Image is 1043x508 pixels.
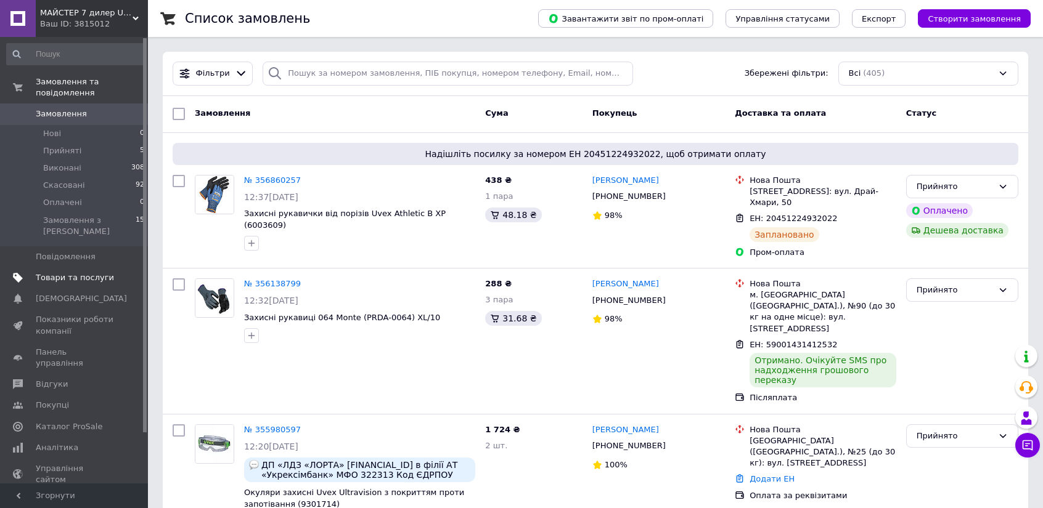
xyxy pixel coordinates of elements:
[36,314,114,336] span: Показники роботи компанії
[195,108,250,118] span: Замовлення
[485,295,513,304] span: 3 пара
[36,108,87,119] span: Замовлення
[750,474,795,483] a: Додати ЕН
[140,128,144,139] span: 0
[750,392,896,403] div: Післяплата
[592,278,659,290] a: [PERSON_NAME]
[263,62,633,86] input: Пошук за номером замовлення, ПІБ покупця, номером телефону, Email, номером накладної
[195,279,234,317] img: Фото товару
[249,460,259,470] img: :speech_balloon:
[917,430,993,443] div: Прийнято
[43,128,61,139] span: Нові
[244,425,301,434] a: № 355980597
[140,145,144,156] span: 5
[244,209,446,230] a: Захисні рукавички від порізів Uvex Athletic B XP (6003609)
[745,68,828,79] span: Збережені фільтри:
[136,180,144,191] span: 92
[750,340,837,349] span: ЕН: 59001431412532
[590,438,668,454] div: [PHONE_NUMBER]
[485,311,541,326] div: 31.68 ₴
[485,108,508,118] span: Cума
[548,13,703,24] span: Завантажити звіт по пром-оплаті
[726,9,840,28] button: Управління статусами
[195,175,234,214] a: Фото товару
[244,175,301,185] a: № 356860257
[917,180,993,193] div: Прийнято
[195,278,234,318] a: Фото товару
[928,14,1021,23] span: Створити замовлення
[244,192,298,202] span: 12:37[DATE]
[244,296,298,305] span: 12:32[DATE]
[36,272,114,283] span: Товари та послуги
[906,14,1031,23] a: Створити замовлення
[750,278,896,289] div: Нова Пошта
[261,460,470,480] span: ДП «ЛДЗ «ЛОРТА» [FINANCIAL_ID] в філії АТ «Укрексімбанк» МФО 322313 Код ЄДРПОУ 30162618 ІПН 30162...
[735,108,826,118] span: Доставка та оплата
[917,284,993,297] div: Прийнято
[43,163,81,174] span: Виконані
[750,186,896,208] div: [STREET_ADDRESS]: вул. Драй-Хмари, 50
[750,247,896,258] div: Пром-оплата
[244,313,440,322] a: Захисні рукавиці 064 Monte (PRDA-0064) XL/10
[36,293,127,304] span: [DEMOGRAPHIC_DATA]
[178,148,1013,160] span: Надішліть посилку за номером ЕН 20451224932022, щоб отримати оплату
[592,424,659,436] a: [PERSON_NAME]
[36,442,78,453] span: Аналітика
[196,68,230,79] span: Фільтри
[1015,433,1040,458] button: Чат з покупцем
[40,18,148,30] div: Ваш ID: 3815012
[852,9,906,28] button: Експорт
[849,68,861,79] span: Всі
[6,43,145,65] input: Пошук
[485,208,541,222] div: 48.18 ₴
[605,314,623,323] span: 98%
[36,463,114,485] span: Управління сайтом
[750,227,819,242] div: Заплановано
[36,400,69,411] span: Покупці
[906,108,937,118] span: Статус
[538,9,713,28] button: Завантажити звіт по пром-оплаті
[195,425,234,463] img: Фото товару
[485,175,512,185] span: 438 ₴
[36,421,102,432] span: Каталог ProSale
[43,180,85,191] span: Скасовані
[750,353,896,387] div: Отримано. Очікуйте SMS про надходження грошового переказу
[906,223,1008,238] div: Дешева доставка
[244,441,298,451] span: 12:20[DATE]
[918,9,1031,28] button: Створити замовлення
[36,379,68,390] span: Відгуки
[605,460,628,469] span: 100%
[185,11,310,26] h1: Список замовлень
[195,175,234,214] img: Фото товару
[750,490,896,501] div: Оплата за реквізитами
[750,424,896,435] div: Нова Пошта
[906,203,973,218] div: Оплачено
[592,108,637,118] span: Покупець
[485,192,513,201] span: 1 пара
[750,175,896,186] div: Нова Пошта
[590,188,668,204] div: [PHONE_NUMBER]
[862,14,896,23] span: Експорт
[485,441,507,450] span: 2 шт.
[735,14,830,23] span: Управління статусами
[750,214,837,223] span: ЕН: 20451224932022
[36,251,96,262] span: Повідомлення
[244,279,301,288] a: № 356138799
[136,215,144,237] span: 15
[140,197,144,208] span: 0
[592,175,659,187] a: [PERSON_NAME]
[43,197,82,208] span: Оплачені
[750,435,896,469] div: [GEOGRAPHIC_DATA] ([GEOGRAPHIC_DATA].), №25 (до 30 кг): вул. [STREET_ADDRESS]
[485,279,512,288] span: 288 ₴
[40,7,133,18] span: МАЙСТЕР 7 дилер UVEХ safety GROUP
[36,76,148,99] span: Замовлення та повідомлення
[43,215,136,237] span: Замовлення з [PERSON_NAME]
[485,425,520,434] span: 1 724 ₴
[131,163,144,174] span: 308
[750,289,896,334] div: м. [GEOGRAPHIC_DATA] ([GEOGRAPHIC_DATA].), №90 (до 30 кг на одне місце): вул. [STREET_ADDRESS]
[43,145,81,156] span: Прийняті
[590,292,668,308] div: [PHONE_NUMBER]
[36,347,114,369] span: Панель управління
